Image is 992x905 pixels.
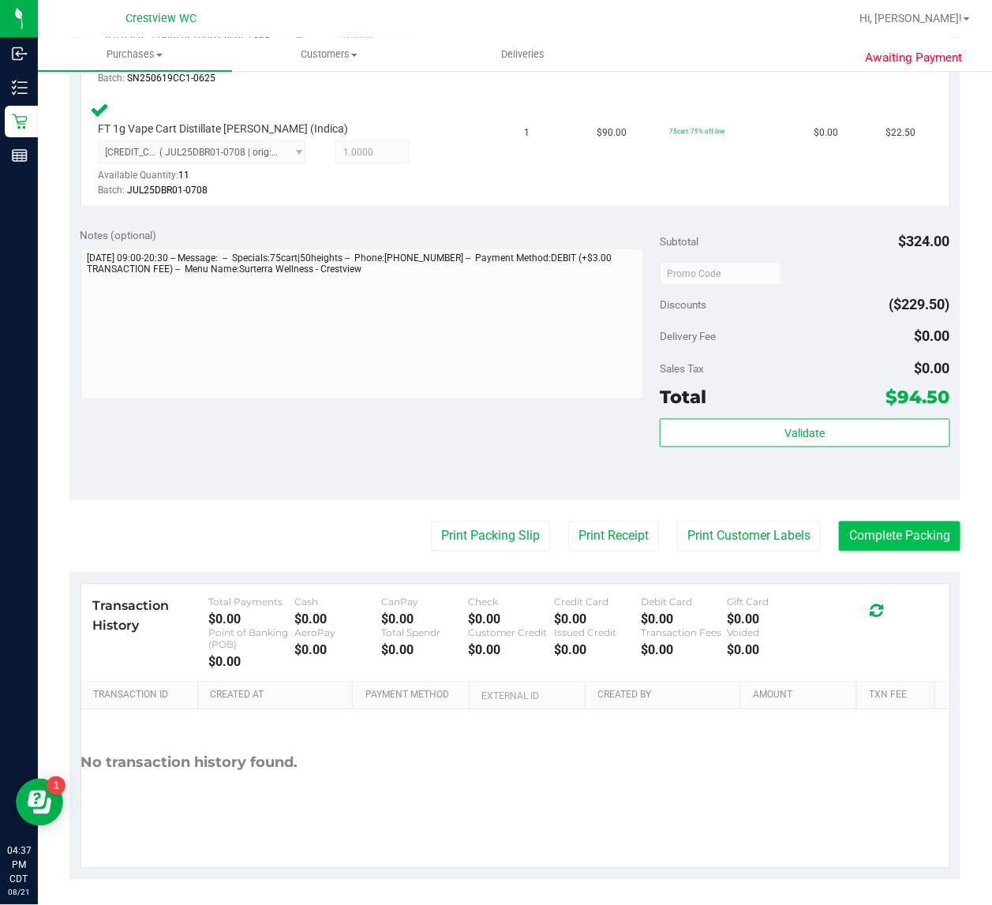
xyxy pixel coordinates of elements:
span: $22.50 [886,125,916,140]
div: $0.00 [641,612,728,627]
span: Delivery Fee [660,331,716,343]
th: External ID [469,682,585,711]
div: AeroPay [294,627,381,639]
div: $0.00 [208,612,295,627]
input: Promo Code [660,262,782,286]
div: Debit Card [641,596,728,608]
iframe: Resource center [16,779,63,826]
div: Customer Credit [468,627,555,639]
button: Print Receipt [568,522,659,552]
div: Available Quantity: [99,164,316,195]
span: Discounts [660,291,706,320]
span: Crestview WC [125,12,197,25]
div: Issued Credit [554,627,641,639]
span: $0.00 [915,328,950,345]
div: CanPay [381,596,468,608]
p: 04:37 PM CDT [7,843,31,886]
iframe: Resource center unread badge [47,776,66,795]
a: Created By [598,690,735,702]
span: Validate [784,428,825,440]
span: ($229.50) [889,297,950,313]
span: FT 1g Vape Cart Distillate [PERSON_NAME] (Indica) [99,122,349,136]
span: Batch: [99,185,125,196]
div: $0.00 [294,643,381,658]
span: 11 [179,170,190,181]
span: 75cart: 75% off line [669,127,725,135]
div: $0.00 [728,643,814,658]
span: $324.00 [899,233,950,249]
span: SN250619CC1-0625 [128,73,216,84]
span: Notes (optional) [80,229,157,241]
span: Awaiting Payment [865,49,962,67]
span: Sales Tax [660,363,704,376]
p: 08/21 [7,886,31,898]
div: Cash [294,596,381,608]
button: Complete Packing [839,522,960,552]
div: Total Spendr [381,627,468,639]
a: Payment Method [365,690,463,702]
button: Print Packing Slip [431,522,550,552]
inline-svg: Retail [12,114,28,129]
span: $0.00 [814,125,838,140]
button: Validate [660,419,949,447]
span: Hi, [PERSON_NAME]! [859,12,962,24]
div: $0.00 [468,643,555,658]
div: No transaction history found. [81,710,298,817]
div: Check [468,596,555,608]
a: Amount [753,690,851,702]
a: Created At [210,690,346,702]
a: Customers [232,38,426,71]
div: $0.00 [554,643,641,658]
a: Purchases [38,38,232,71]
span: Batch: [99,73,125,84]
span: JUL25DBR01-0708 [128,185,208,196]
span: $94.50 [886,387,950,409]
div: $0.00 [294,612,381,627]
span: Subtotal [660,235,698,248]
span: Total [660,387,706,409]
inline-svg: Reports [12,148,28,163]
div: $0.00 [728,612,814,627]
inline-svg: Inbound [12,46,28,62]
div: Point of Banking (POB) [208,627,295,651]
div: $0.00 [468,612,555,627]
button: Print Customer Labels [677,522,821,552]
span: Customers [233,47,425,62]
div: Total Payments [208,596,295,608]
div: $0.00 [208,655,295,670]
span: $0.00 [915,361,950,377]
span: Purchases [38,47,232,62]
div: Transaction Fees [641,627,728,639]
a: Transaction ID [93,690,192,702]
div: Credit Card [554,596,641,608]
div: Gift Card [728,596,814,608]
div: $0.00 [554,612,641,627]
div: $0.00 [381,643,468,658]
div: $0.00 [381,612,468,627]
inline-svg: Inventory [12,80,28,95]
div: Voided [728,627,814,639]
a: Txn Fee [870,690,929,702]
div: $0.00 [641,643,728,658]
